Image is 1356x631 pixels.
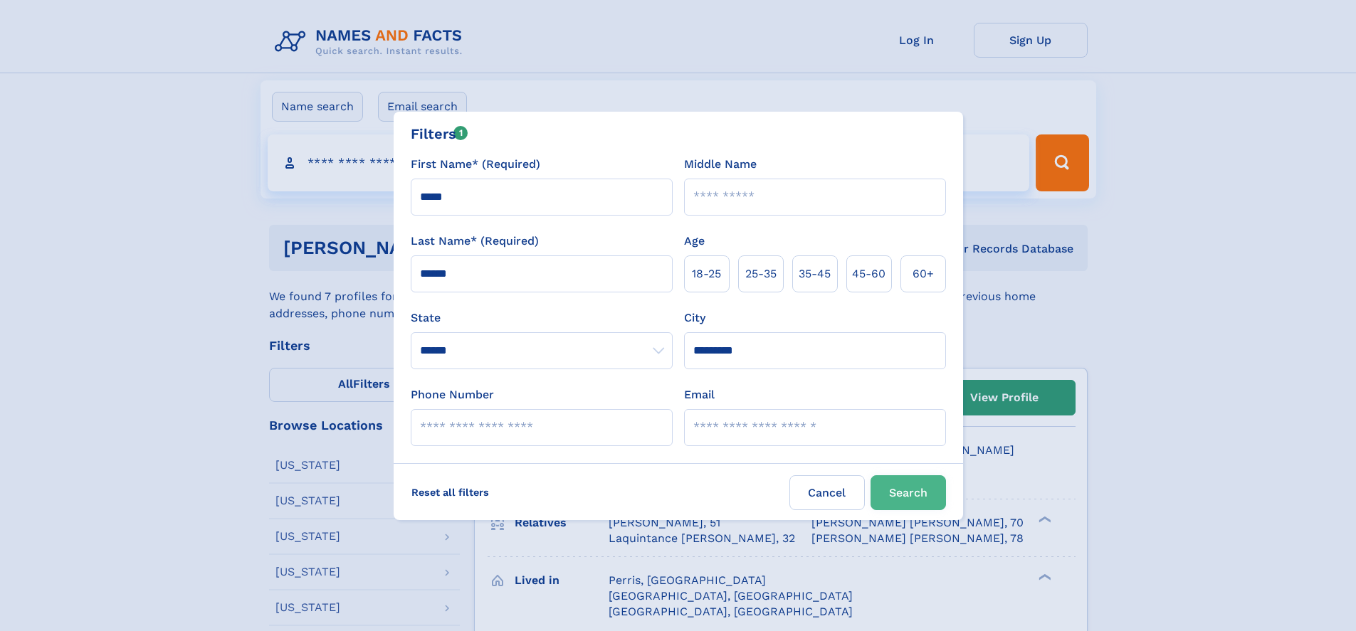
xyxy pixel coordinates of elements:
[411,123,468,144] div: Filters
[913,265,934,282] span: 60+
[411,156,540,173] label: First Name* (Required)
[871,475,946,510] button: Search
[852,265,885,282] span: 45‑60
[411,309,673,327] label: State
[684,386,715,403] label: Email
[411,233,539,250] label: Last Name* (Required)
[745,265,777,282] span: 25‑35
[789,475,865,510] label: Cancel
[799,265,831,282] span: 35‑45
[692,265,721,282] span: 18‑25
[684,233,705,250] label: Age
[684,309,705,327] label: City
[411,386,494,403] label: Phone Number
[684,156,757,173] label: Middle Name
[402,475,498,509] label: Reset all filters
